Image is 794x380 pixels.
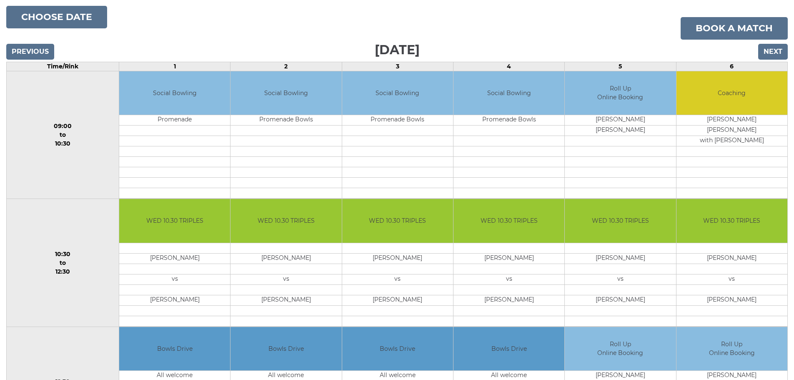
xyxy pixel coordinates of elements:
[676,126,787,136] td: [PERSON_NAME]
[342,274,453,284] td: vs
[681,17,788,40] a: Book a match
[342,62,453,71] td: 3
[453,115,564,126] td: Promenade Bowls
[230,71,341,115] td: Social Bowling
[676,71,787,115] td: Coaching
[7,71,119,199] td: 09:00 to 10:30
[230,199,341,243] td: WED 10.30 TRIPLES
[453,274,564,284] td: vs
[758,44,788,60] input: Next
[230,295,341,305] td: [PERSON_NAME]
[230,115,341,126] td: Promenade Bowls
[565,115,676,126] td: [PERSON_NAME]
[119,253,230,264] td: [PERSON_NAME]
[7,62,119,71] td: Time/Rink
[6,44,54,60] input: Previous
[342,295,453,305] td: [PERSON_NAME]
[565,327,676,371] td: Roll Up Online Booking
[565,71,676,115] td: Roll Up Online Booking
[119,327,230,371] td: Bowls Drive
[119,199,230,243] td: WED 10.30 TRIPLES
[453,199,564,243] td: WED 10.30 TRIPLES
[230,327,341,371] td: Bowls Drive
[676,327,787,371] td: Roll Up Online Booking
[342,115,453,126] td: Promenade Bowls
[676,136,787,146] td: with [PERSON_NAME]
[676,199,787,243] td: WED 10.30 TRIPLES
[676,62,787,71] td: 6
[565,253,676,264] td: [PERSON_NAME]
[230,274,341,284] td: vs
[676,295,787,305] td: [PERSON_NAME]
[230,62,342,71] td: 2
[342,253,453,264] td: [PERSON_NAME]
[119,115,230,126] td: Promenade
[453,62,564,71] td: 4
[230,253,341,264] td: [PERSON_NAME]
[676,115,787,126] td: [PERSON_NAME]
[565,274,676,284] td: vs
[453,253,564,264] td: [PERSON_NAME]
[119,274,230,284] td: vs
[676,274,787,284] td: vs
[6,6,107,28] button: Choose date
[453,327,564,371] td: Bowls Drive
[565,295,676,305] td: [PERSON_NAME]
[453,71,564,115] td: Social Bowling
[119,295,230,305] td: [PERSON_NAME]
[342,199,453,243] td: WED 10.30 TRIPLES
[565,62,676,71] td: 5
[676,253,787,264] td: [PERSON_NAME]
[453,295,564,305] td: [PERSON_NAME]
[565,126,676,136] td: [PERSON_NAME]
[565,199,676,243] td: WED 10.30 TRIPLES
[342,71,453,115] td: Social Bowling
[342,327,453,371] td: Bowls Drive
[119,62,230,71] td: 1
[119,71,230,115] td: Social Bowling
[7,199,119,327] td: 10:30 to 12:30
